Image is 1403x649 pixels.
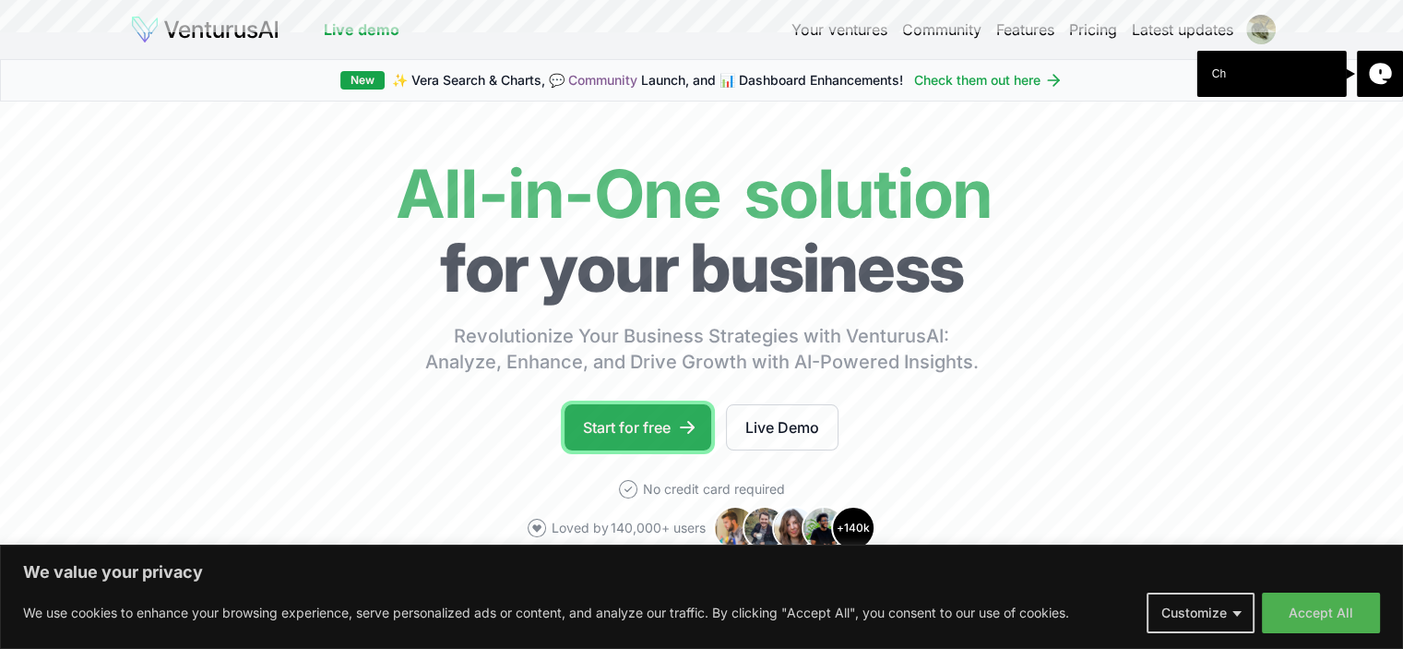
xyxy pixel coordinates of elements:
[802,506,846,550] img: Avatar 4
[713,506,757,550] img: Avatar 1
[1147,593,1254,633] button: Customize
[23,561,1380,583] p: We value your privacy
[1262,593,1380,633] button: Accept All
[726,404,838,451] a: Live Demo
[340,71,385,90] div: New
[914,71,1063,90] a: Check them out here
[772,506,816,550] img: Avatar 3
[392,71,903,90] span: ✨ Vera Search & Charts, 💬 Launch, and 📊 Dashboard Enhancements!
[565,404,711,451] a: Start for free
[568,72,637,88] a: Community
[23,602,1069,624] p: We use cookies to enhance your browsing experience, serve personalized ads or content, and analyz...
[743,506,787,550] img: Avatar 2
